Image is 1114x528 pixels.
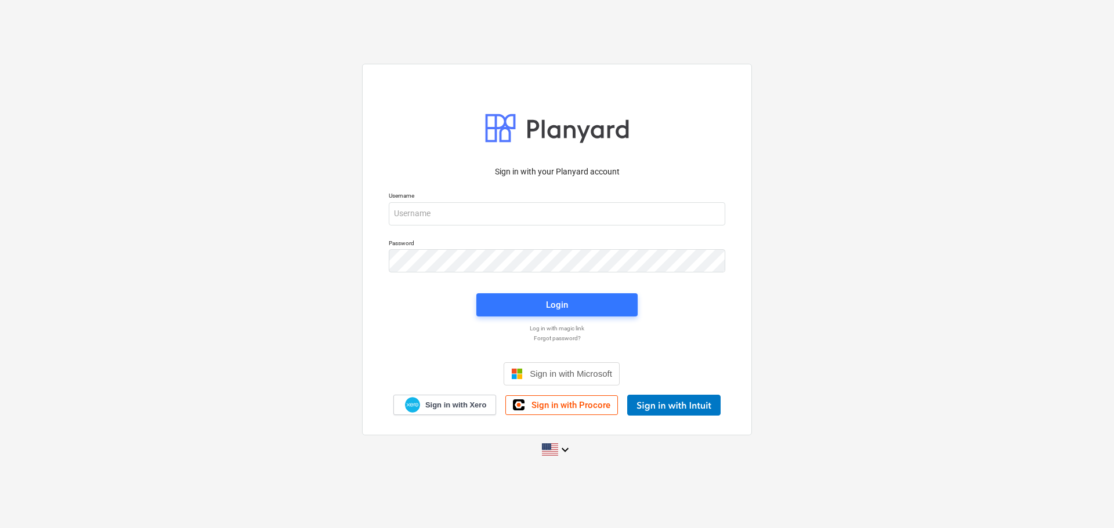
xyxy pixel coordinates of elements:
a: Forgot password? [383,334,731,342]
a: Sign in with Xero [393,395,497,415]
button: Login [476,293,638,316]
p: Password [389,239,725,249]
span: Sign in with Xero [425,400,486,410]
input: Username [389,202,725,225]
a: Sign in with Procore [505,395,618,415]
div: Login [546,297,568,312]
img: Xero logo [405,397,420,413]
i: keyboard_arrow_down [558,443,572,457]
a: Log in with magic link [383,325,731,332]
p: Sign in with your Planyard account [389,166,725,178]
p: Username [389,192,725,202]
span: Sign in with Microsoft [530,369,612,378]
img: Microsoft logo [511,368,523,380]
span: Sign in with Procore [531,400,610,410]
